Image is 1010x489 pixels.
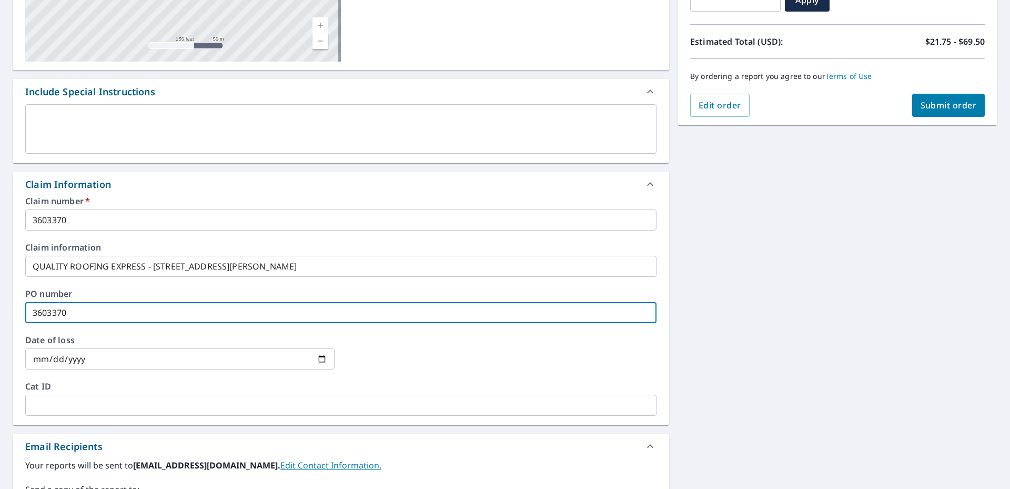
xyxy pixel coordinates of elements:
label: Your reports will be sent to [25,459,656,472]
label: Date of loss [25,336,335,344]
span: Submit order [921,99,977,111]
div: Claim Information [25,177,111,192]
div: Claim Information [13,172,669,197]
p: Estimated Total (USD): [690,35,837,48]
label: PO number [25,290,656,298]
button: Submit order [912,94,985,117]
a: Terms of Use [825,71,872,81]
a: EditContactInfo [280,460,381,471]
div: Include Special Instructions [25,85,155,99]
b: [EMAIL_ADDRESS][DOMAIN_NAME]. [133,460,280,471]
a: Current Level 17, Zoom In [312,17,328,33]
label: Claim number [25,197,656,205]
label: Cat ID [25,382,656,391]
p: By ordering a report you agree to our [690,72,985,81]
div: Include Special Instructions [13,79,669,104]
a: Current Level 17, Zoom Out [312,33,328,49]
div: Email Recipients [25,440,103,454]
div: Email Recipients [13,434,669,459]
p: $21.75 - $69.50 [925,35,985,48]
label: Claim information [25,243,656,252]
button: Edit order [690,94,750,117]
span: Edit order [699,99,741,111]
